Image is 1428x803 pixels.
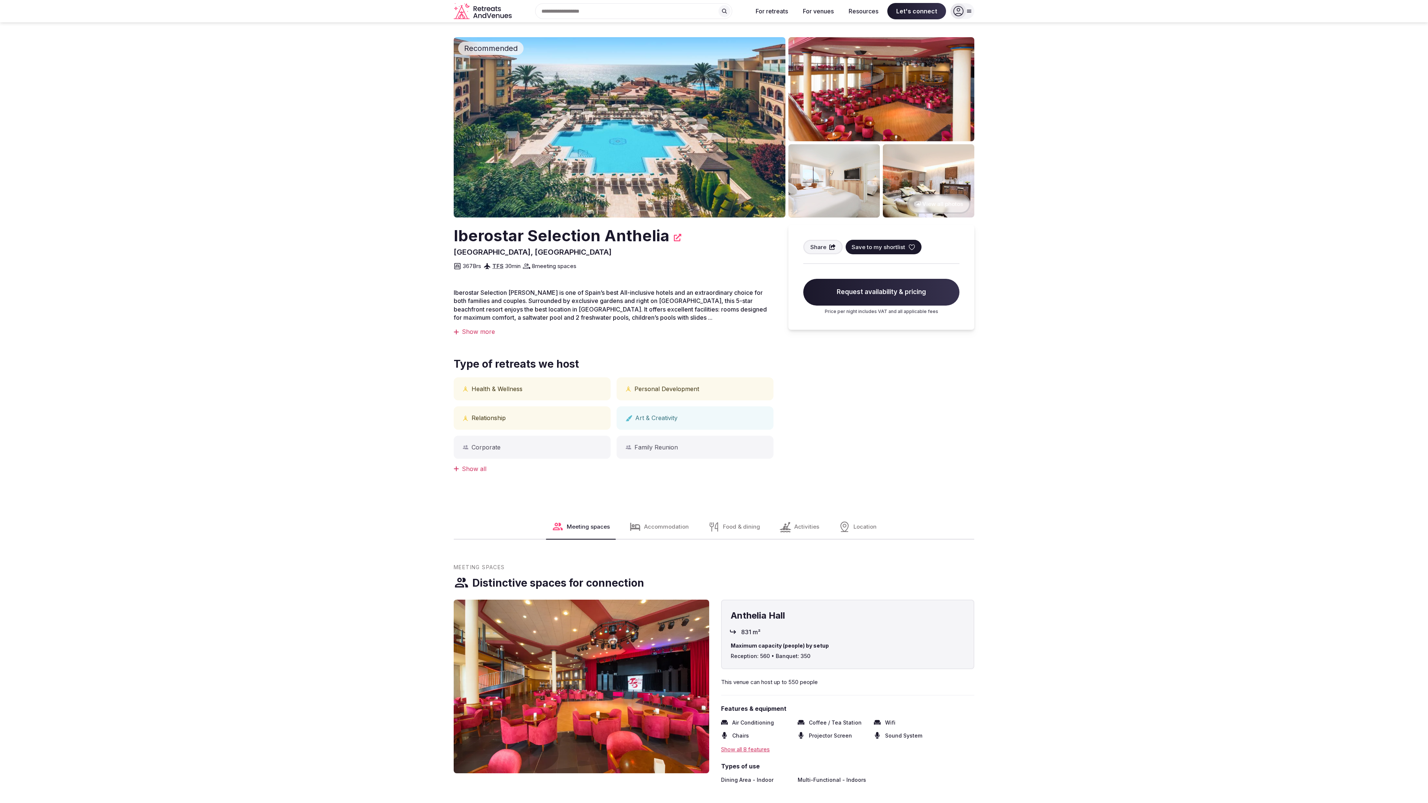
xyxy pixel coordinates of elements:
span: 8 meeting spaces [532,262,576,270]
img: Venue gallery photo [788,144,880,217]
p: Price per night includes VAT and all applicable fees [803,309,959,315]
span: Chairs [732,732,749,739]
img: Venue gallery photo [788,37,974,141]
a: TFS [492,262,504,270]
button: For venues [797,3,840,19]
span: 367 Brs [463,262,481,270]
button: View all photos [907,194,971,214]
h4: Anthelia Hall [731,609,965,622]
h2: Iberostar Selection Anthelia [454,225,669,247]
div: Recommended [458,42,524,55]
span: Save to my shortlist [852,243,905,251]
span: Dining Area - Indoor [721,776,773,784]
span: Features & equipment [721,704,974,713]
span: Projector Screen [809,732,852,739]
span: [GEOGRAPHIC_DATA], [GEOGRAPHIC_DATA] [454,248,612,257]
div: Show more [454,328,773,336]
span: 30 min [505,262,521,270]
span: 831 m² [741,628,760,636]
button: Share [803,240,843,254]
span: Food & dining [723,523,760,531]
button: Social and business icon tooltip [625,444,631,450]
span: Coffee / Tea Station [809,719,862,726]
a: Visit the homepage [454,3,513,20]
span: Meeting spaces [567,523,610,531]
span: Activities [794,523,819,531]
span: Accommodation [644,523,689,531]
span: Air Conditioning [732,719,774,726]
span: Request availability & pricing [803,279,959,306]
div: Show all [454,465,773,473]
span: Multi-Functional - Indoors [798,776,866,784]
button: Physical and mental health icon tooltip [625,386,631,392]
button: Save to my shortlist [846,240,922,254]
span: Share [810,243,826,251]
span: Reception: 560 • Banquet: 350 [731,652,965,660]
button: Resources [843,3,884,19]
svg: Retreats and Venues company logo [454,3,513,20]
span: Sound System [885,732,922,739]
span: Let's connect [887,3,946,19]
button: Arts icon tooltip [625,415,632,421]
img: Gallery image 1 [454,600,709,773]
button: Social and business icon tooltip [463,444,469,450]
div: Show all 8 features [721,745,974,753]
button: Physical and mental health icon tooltip [463,386,469,392]
span: Maximum capacity (people) by setup [731,642,965,649]
span: Wifi [885,719,895,726]
button: Physical and mental health icon tooltip [463,415,469,421]
span: Meeting Spaces [454,564,505,571]
h3: Distinctive spaces for connection [472,576,644,590]
button: For retreats [750,3,794,19]
img: Venue gallery photo [883,144,974,217]
span: Iberostar Selection [PERSON_NAME] is one of Spain’s best All-inclusive hotels and an extraordinar... [454,289,767,321]
span: Type of retreats we host [454,357,773,371]
span: This venue can host up to 550 people [721,678,818,686]
span: Types of use [721,762,974,770]
span: Recommended [461,43,521,54]
img: Venue cover photo [454,37,785,217]
span: Location [853,523,877,531]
